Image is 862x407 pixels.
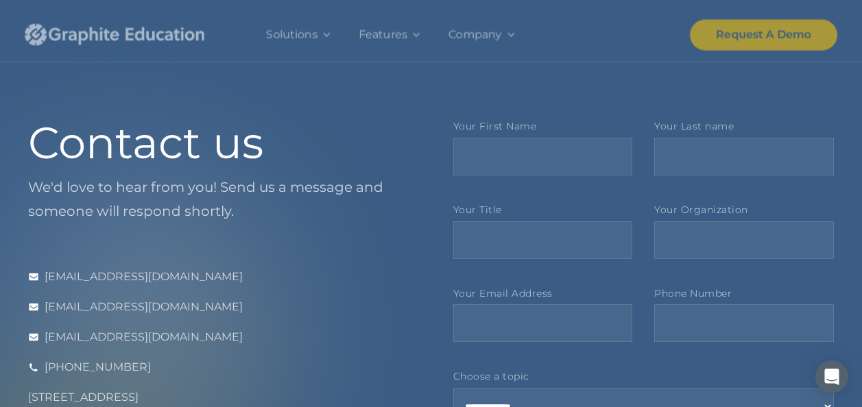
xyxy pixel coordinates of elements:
label: Your Email Address [453,288,633,299]
label: Your First Name [453,121,633,132]
div: Company [448,25,502,44]
a: [EMAIL_ADDRESS][DOMAIN_NAME] [28,267,409,286]
div: Features [345,7,435,62]
div: Request A Demo [716,25,811,44]
a: home [25,7,230,62]
div: [EMAIL_ADDRESS][DOMAIN_NAME] [45,297,243,317]
div: Open Intercom Messenger [815,360,848,393]
div: [PHONE_NUMBER] [45,358,151,377]
div: [EMAIL_ADDRESS][DOMAIN_NAME] [45,328,243,347]
a: [PHONE_NUMBER] [28,358,409,377]
div: Solutions [266,25,318,44]
p: We'd love to hear from you! Send us a message and someone will respond shortly. [28,175,409,223]
a: [EMAIL_ADDRESS][DOMAIN_NAME] [28,328,409,347]
div: Features [359,25,407,44]
h1: Contact us [28,121,409,164]
label: Your Title [453,204,633,216]
label: Your Last name [654,121,834,132]
a: Request A Demo [690,19,837,50]
label: Phone Number [654,288,834,299]
div: Company [435,7,529,62]
label: Choose a topic [453,371,835,382]
a: [EMAIL_ADDRESS][DOMAIN_NAME] [28,297,409,317]
label: Your Organization [654,204,834,216]
div: Solutions [252,7,345,62]
div: [EMAIL_ADDRESS][DOMAIN_NAME] [45,267,243,286]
